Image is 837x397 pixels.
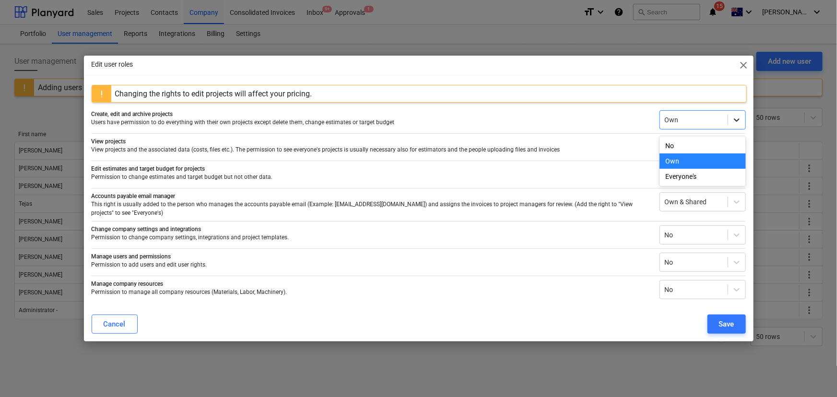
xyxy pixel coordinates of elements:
[707,315,746,334] button: Save
[104,318,126,330] div: Cancel
[92,118,652,127] p: Users have permission to do everything with their own projects except delete them, change estimat...
[92,146,652,154] p: View projects and the associated data (costs, files etc.). The permission to see everyone's proje...
[738,59,750,71] span: close
[92,165,652,173] p: Edit estimates and target budget for projects
[92,253,652,261] p: Manage users and permissions
[92,288,652,296] p: Permission to manage all company resources (Materials, Labor, Machinery).
[92,225,652,234] p: Change company settings and integrations
[92,200,652,217] p: This right is usually added to the person who manages the accounts payable email (Example: [EMAIL...
[92,192,652,200] p: Accounts payable email manager
[660,153,746,169] div: Own
[92,261,652,269] p: Permission to add users and edit user rights.
[92,315,138,334] button: Cancel
[719,318,734,330] div: Save
[92,280,652,288] p: Manage company resources
[660,169,746,184] div: Everyone's
[92,138,652,146] p: View projects
[115,89,312,98] div: Changing the rights to edit projects will affect your pricing.
[660,138,746,153] div: No
[92,110,652,118] p: Create, edit and archive projects
[92,59,133,70] p: Edit user roles
[92,234,652,242] p: Permission to change company settings, integrations and project templates.
[92,173,652,181] p: Permission to change estimates and target budget but not other data.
